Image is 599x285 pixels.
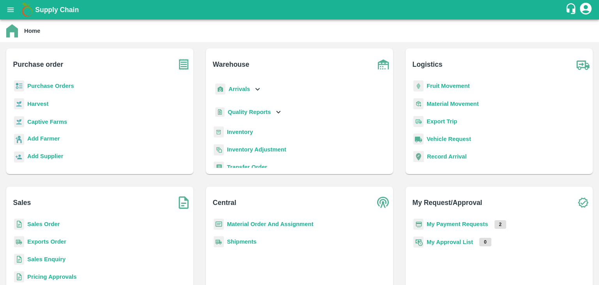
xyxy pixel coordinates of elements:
[227,239,257,245] a: Shipments
[6,24,18,37] img: home
[374,55,393,74] img: warehouse
[494,220,507,229] p: 2
[413,59,443,70] b: Logistics
[229,86,250,92] b: Arrivals
[27,119,67,125] a: Captive Farms
[14,219,24,230] img: sales
[174,193,193,212] img: soSales
[13,59,63,70] b: Purchase order
[413,134,424,145] img: vehicle
[413,151,424,162] img: recordArrival
[413,197,482,208] b: My Request/Approval
[413,236,424,248] img: approval
[427,118,457,125] a: Export Trip
[27,239,66,245] a: Exports Order
[27,83,74,89] a: Purchase Orders
[2,1,19,19] button: open drawer
[214,80,262,98] div: Arrivals
[27,101,48,107] a: Harvest
[427,136,471,142] a: Vehicle Request
[413,219,424,230] img: payment
[215,84,225,95] img: whArrival
[573,193,593,212] img: check
[27,134,60,145] a: Add Farmer
[565,3,579,17] div: customer-support
[413,80,424,92] img: fruit
[14,151,24,163] img: supplier
[374,193,393,212] img: central
[213,197,236,208] b: Central
[427,221,488,227] a: My Payment Requests
[27,274,76,280] a: Pricing Approvals
[227,221,314,227] a: Material Order And Assignment
[427,239,473,245] a: My Approval List
[213,59,250,70] b: Warehouse
[573,55,593,74] img: truck
[27,152,63,162] a: Add Supplier
[19,2,35,18] img: logo
[14,271,24,283] img: sales
[27,135,60,142] b: Add Farmer
[427,101,479,107] a: Material Movement
[14,254,24,265] img: sales
[214,144,224,155] img: inventory
[14,134,24,145] img: farmer
[214,104,283,120] div: Quality Reports
[579,2,593,18] div: account of current user
[27,256,66,262] a: Sales Enquiry
[214,219,224,230] img: centralMaterial
[13,197,31,208] b: Sales
[413,116,424,127] img: delivery
[214,162,224,173] img: whTransfer
[479,238,491,246] p: 0
[14,236,24,248] img: shipments
[228,109,271,115] b: Quality Reports
[427,83,470,89] a: Fruit Movement
[14,98,24,110] img: harvest
[214,236,224,248] img: shipments
[214,126,224,138] img: whInventory
[14,80,24,92] img: reciept
[14,116,24,128] img: harvest
[35,4,565,15] a: Supply Chain
[413,98,424,110] img: material
[227,164,267,170] a: Transfer Order
[227,146,286,153] a: Inventory Adjustment
[27,221,60,227] a: Sales Order
[427,153,467,160] a: Record Arrival
[215,107,225,117] img: qualityReport
[27,153,63,159] b: Add Supplier
[174,55,193,74] img: purchase
[35,6,79,14] b: Supply Chain
[227,129,253,135] a: Inventory
[24,28,40,34] b: Home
